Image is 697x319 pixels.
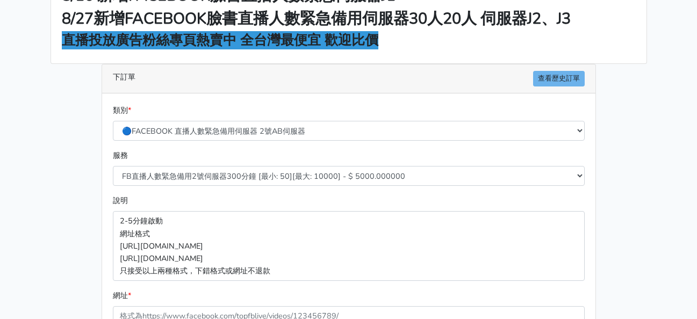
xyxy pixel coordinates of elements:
[113,104,131,117] label: 類別
[113,194,128,207] label: 說明
[113,149,128,162] label: 服務
[62,8,571,29] strong: 8/27新增FACEBOOK臉書直播人數緊急備用伺服器30人20人 伺服器J2、J3
[113,289,131,302] label: 網址
[102,64,595,93] div: 下訂單
[113,211,585,280] p: 2-5分鐘啟動 網址格式 [URL][DOMAIN_NAME] [URL][DOMAIN_NAME] 只接受以上兩種格式，下錯格式或網址不退款
[62,31,378,49] strong: 直播投放廣告粉絲專頁熱賣中 全台灣最便宜 歡迎比價
[533,71,585,86] a: 查看歷史訂單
